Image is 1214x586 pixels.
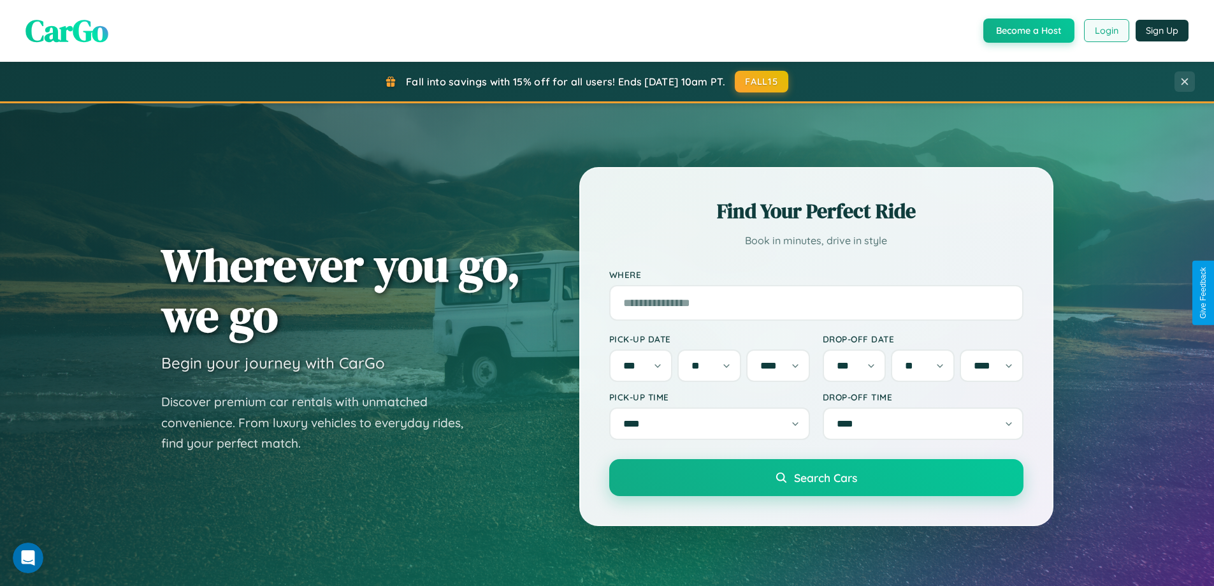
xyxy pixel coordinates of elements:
h3: Begin your journey with CarGo [161,353,385,372]
label: Pick-up Time [609,392,810,402]
p: Book in minutes, drive in style [609,231,1023,250]
button: Login [1084,19,1129,42]
button: Sign Up [1136,20,1189,41]
button: Search Cars [609,459,1023,496]
label: Where [609,269,1023,280]
div: Give Feedback [1199,267,1208,319]
button: FALL15 [735,71,788,92]
span: Fall into savings with 15% off for all users! Ends [DATE] 10am PT. [406,75,725,88]
span: CarGo [25,10,108,52]
label: Pick-up Date [609,333,810,344]
label: Drop-off Date [823,333,1023,344]
button: Become a Host [983,18,1074,43]
h2: Find Your Perfect Ride [609,197,1023,225]
span: Search Cars [794,471,857,485]
iframe: Intercom live chat [13,543,43,573]
label: Drop-off Time [823,392,1023,402]
p: Discover premium car rentals with unmatched convenience. From luxury vehicles to everyday rides, ... [161,392,480,454]
h1: Wherever you go, we go [161,240,521,341]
